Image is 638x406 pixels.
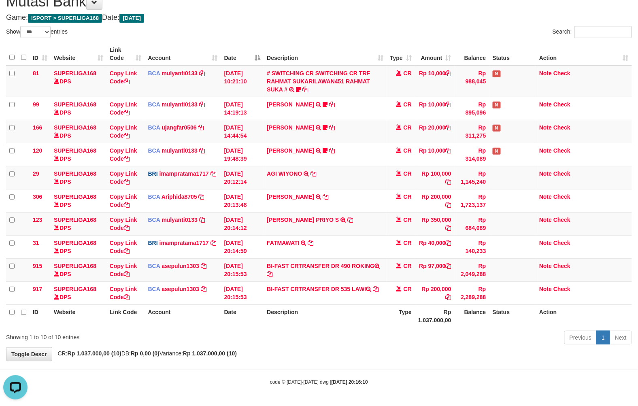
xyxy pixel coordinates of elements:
a: Copy mulyanti0133 to clipboard [199,217,205,223]
span: BCA [148,147,160,154]
th: Amount: activate to sort column ascending [415,43,455,66]
td: [DATE] 20:14:59 [221,235,264,258]
a: SUPERLIGA168 [54,193,96,200]
span: CR [404,286,412,292]
a: Check [553,240,570,246]
a: Check [553,147,570,154]
td: Rp 684,089 [455,212,489,235]
a: Copy mulyanti0133 to clipboard [199,147,205,154]
a: mulyanti0133 [162,70,198,77]
span: 120 [33,147,42,154]
span: Has Note [493,102,501,108]
span: BRI [148,170,158,177]
a: Copy NOVEN ELING PRAYOG to clipboard [330,124,335,131]
span: Has Note [493,70,501,77]
th: Status [489,304,536,327]
th: Type: activate to sort column ascending [387,43,415,66]
th: Link Code: activate to sort column ascending [106,43,145,66]
a: Copy Rp 10,000 to clipboard [446,101,451,108]
span: CR: DB: Variance: [54,350,237,357]
a: Copy Link Code [110,147,137,162]
td: Rp 2,049,288 [455,258,489,281]
a: Check [553,217,570,223]
a: Copy Link Code [110,124,137,139]
a: Copy Ariphida8705 to clipboard [199,193,204,200]
a: mulyanti0133 [162,101,198,108]
td: DPS [51,212,106,235]
span: 31 [33,240,39,246]
a: Copy MUHAMMAD REZA to clipboard [330,101,335,108]
th: Website: activate to sort column ascending [51,43,106,66]
td: DPS [51,166,106,189]
td: Rp 40,000 [415,235,455,258]
td: Rp 988,045 [455,66,489,97]
th: Action [536,304,632,327]
a: Check [553,124,570,131]
td: DPS [51,97,106,120]
a: Copy Link Code [110,217,137,231]
a: Copy Link Code [110,263,137,277]
span: CR [404,147,412,154]
span: 81 [33,70,39,77]
button: Open LiveChat chat widget [3,3,28,28]
span: 166 [33,124,42,131]
a: Copy Rp 40,000 to clipboard [446,240,451,246]
a: Copy Rp 97,000 to clipboard [446,263,451,269]
input: Search: [574,26,632,38]
a: Copy Rp 100,000 to clipboard [446,179,451,185]
th: Rp 1.037.000,00 [415,304,455,327]
a: Copy Link Code [110,193,137,208]
a: Copy mulyanti0133 to clipboard [199,101,205,108]
label: Show entries [6,26,68,38]
span: [DATE] [119,14,144,23]
a: Copy Rp 20,000 to clipboard [446,124,451,131]
a: Note [539,124,552,131]
th: Link Code [106,304,145,327]
a: Copy BI-FAST CRTRANSFER DR 490 ROKING to clipboard [267,271,272,277]
span: CR [404,263,412,269]
td: Rp 10,000 [415,97,455,120]
a: SUPERLIGA168 [54,263,96,269]
a: Copy Rp 10,000 to clipboard [446,147,451,154]
a: Check [553,101,570,108]
span: BRI [148,240,158,246]
span: 306 [33,193,42,200]
a: Copy asepulun1303 to clipboard [201,286,206,292]
a: [PERSON_NAME] [267,193,314,200]
a: SUPERLIGA168 [54,147,96,154]
th: Account: activate to sort column ascending [145,43,221,66]
td: Rp 1,723,137 [455,189,489,212]
th: Description: activate to sort column ascending [264,43,387,66]
a: asepulun1303 [162,286,199,292]
a: Note [539,217,552,223]
a: Note [539,170,552,177]
a: Previous [564,331,597,344]
h4: Game: Date: [6,14,632,22]
a: Copy ujangfar0506 to clipboard [198,124,204,131]
a: ujangfar0506 [162,124,196,131]
th: Action: activate to sort column ascending [536,43,632,66]
div: Showing 1 to 10 of 10 entries [6,330,260,341]
td: DPS [51,258,106,281]
a: Check [553,286,570,292]
a: Copy SAIFUL BAHRI to clipboard [323,193,329,200]
td: Rp 350,000 [415,212,455,235]
a: imampratama1717 [159,240,209,246]
a: Copy Link Code [110,101,137,116]
a: SUPERLIGA168 [54,70,96,77]
span: BCA [148,217,160,223]
a: Check [553,263,570,269]
a: SUPERLIGA168 [54,286,96,292]
th: Website [51,304,106,327]
span: CR [404,70,412,77]
td: [DATE] 14:44:54 [221,120,264,143]
strong: [DATE] 20:16:10 [332,379,368,385]
td: DPS [51,235,106,258]
a: Ariphida8705 [162,193,197,200]
a: Note [539,240,552,246]
a: Note [539,147,552,154]
td: Rp 311,275 [455,120,489,143]
span: Has Note [493,148,501,155]
th: Balance [455,304,489,327]
span: CR [404,217,412,223]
